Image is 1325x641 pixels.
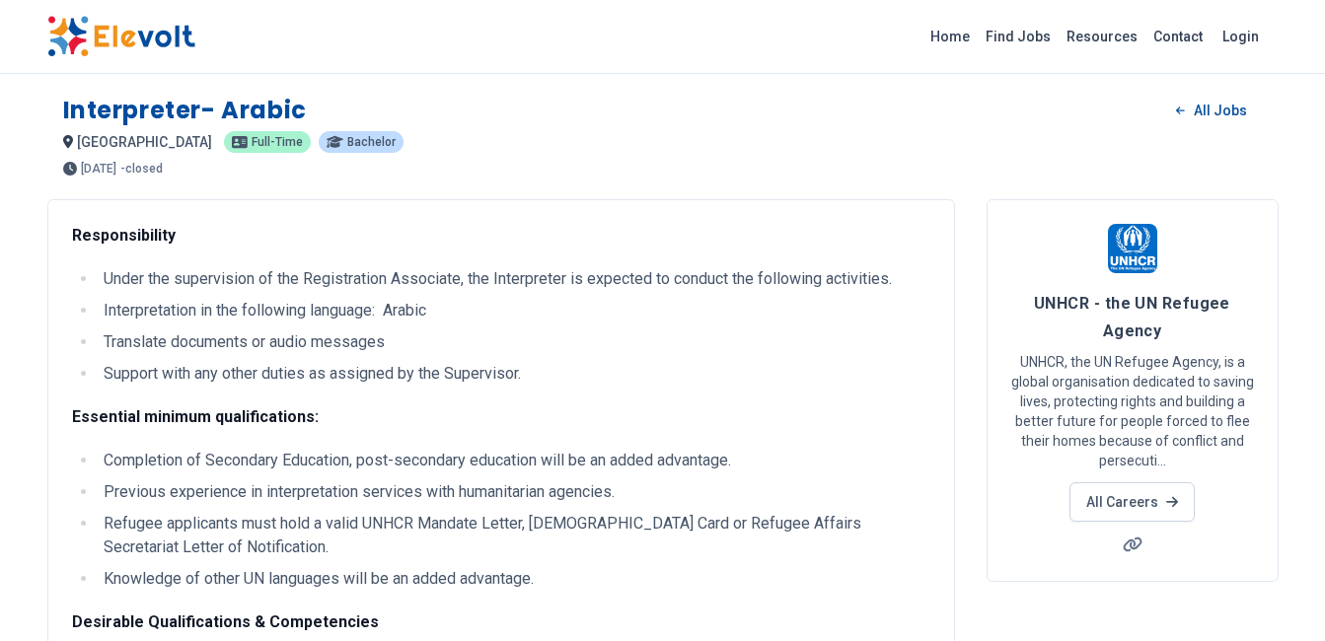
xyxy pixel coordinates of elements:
[77,134,212,150] span: [GEOGRAPHIC_DATA]
[1145,21,1211,52] a: Contact
[98,480,930,504] li: Previous experience in interpretation services with humanitarian agencies.
[1011,352,1254,470] p: UNHCR, the UN Refugee Agency, is a global organisation dedicated to saving lives, protecting righ...
[922,21,978,52] a: Home
[1034,294,1230,340] span: UNHCR - the UN Refugee Agency
[1211,17,1271,56] a: Login
[252,136,303,148] span: Full-time
[978,21,1059,52] a: Find Jobs
[98,267,930,291] li: Under the supervision of the Registration Associate, the Interpreter is expected to conduct the f...
[98,449,930,472] li: Completion of Secondary Education, post-secondary education will be an added advantage.
[98,567,930,591] li: Knowledge of other UN languages will be an added advantage.
[81,163,116,175] span: [DATE]
[98,362,930,386] li: Support with any other duties as assigned by the Supervisor.
[72,612,379,631] strong: Desirable Qualifications & Competencies
[347,136,396,148] span: Bachelor
[47,16,195,57] img: Elevolt
[72,407,319,426] strong: Essential minimum qualifications:
[1069,482,1195,522] a: All Careers
[98,330,930,354] li: Translate documents or audio messages
[98,299,930,322] li: Interpretation in the following language: Arabic
[1059,21,1145,52] a: Resources
[1108,224,1157,273] img: UNHCR - the UN Refugee Agency
[63,95,307,126] h1: Interpreter- Arabic
[72,226,176,245] strong: Responsibility
[120,163,163,175] p: - closed
[1160,96,1262,125] a: All Jobs
[98,512,930,559] li: Refugee applicants must hold a valid UNHCR Mandate Letter, [DEMOGRAPHIC_DATA] Card or Refugee Aff...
